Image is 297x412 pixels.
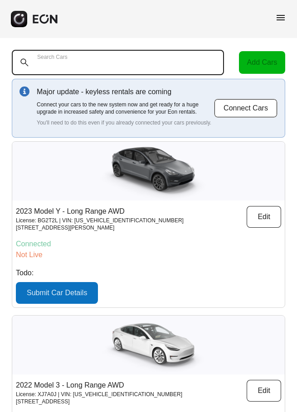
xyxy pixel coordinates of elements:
[16,380,182,391] p: 2022 Model 3 - Long Range AWD
[90,142,208,201] img: car
[16,217,184,224] p: License: BG2T2L | VIN: [US_VEHICLE_IDENTIFICATION_NUMBER]
[16,239,281,249] p: Connected
[37,119,214,126] p: You'll need to do this even if you already connected your cars previously.
[247,380,281,402] button: Edit
[16,206,184,217] p: 2023 Model Y - Long Range AWD
[16,224,184,231] p: [STREET_ADDRESS][PERSON_NAME]
[37,53,68,61] label: Search Cars
[16,249,281,260] p: Not Live
[16,268,281,278] p: Todo:
[90,316,208,374] img: car
[214,99,278,118] button: Connect Cars
[19,86,29,96] img: info
[275,12,286,23] span: menu
[16,391,182,398] p: License: XJ7A0J | VIN: [US_VEHICLE_IDENTIFICATION_NUMBER]
[16,282,98,304] button: Submit Car Details
[16,398,182,405] p: [STREET_ADDRESS]
[37,101,214,115] p: Connect your cars to the new system now and get ready for a huge upgrade in increased safety and ...
[37,86,214,97] p: Major update - keyless rentals are coming
[247,206,281,228] button: Edit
